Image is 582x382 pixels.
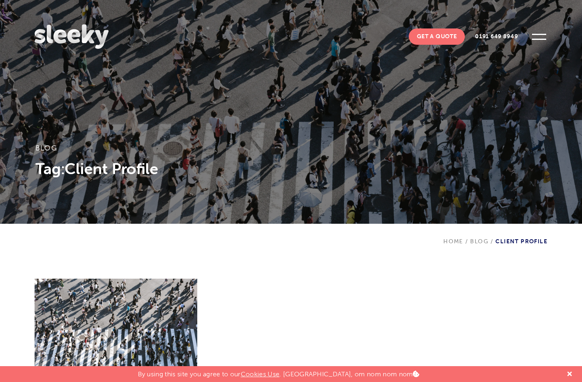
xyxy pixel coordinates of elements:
[443,224,547,245] div: Client Profile
[241,370,280,378] a: Cookies Use
[467,28,526,45] a: 0191 649 8949
[138,366,420,378] p: By using this site you agree to our . [GEOGRAPHIC_DATA], om nom nom nom
[35,143,58,153] a: Blog
[443,238,463,245] a: Home
[463,238,470,245] span: /
[470,238,488,245] a: Blog
[35,159,547,179] h1: Tag:
[409,28,465,45] a: Get A Quote
[488,238,495,245] span: /
[65,159,158,178] span: Client Profile
[35,24,109,49] img: Sleeky Web Design Newcastle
